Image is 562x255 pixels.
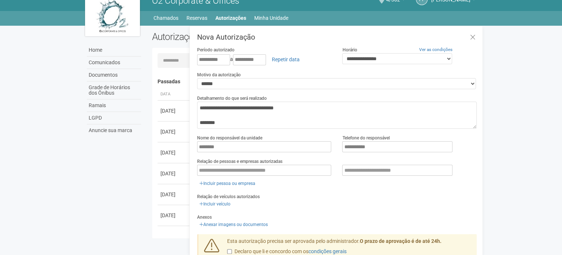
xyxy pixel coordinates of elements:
label: Período autorizado [197,47,234,53]
label: Motivo da autorização [197,72,241,78]
a: Documentos [87,69,141,81]
div: [DATE] [160,191,188,198]
label: Anexos [197,214,212,221]
label: Nome do responsável da unidade [197,135,262,141]
div: [DATE] [160,128,188,135]
a: Autorizações [215,13,246,23]
div: [DATE] [160,212,188,219]
label: Relação de pessoas e empresas autorizadas [197,158,282,165]
h3: Nova Autorização [197,33,477,41]
h2: Autorizações [152,31,309,42]
div: a [197,53,332,66]
div: [DATE] [160,107,188,114]
a: Repetir data [267,53,304,66]
a: condições gerais [308,248,347,254]
h4: Passadas [158,79,472,84]
a: Chamados [154,13,178,23]
label: Telefone do responsável [342,135,389,141]
a: Incluir pessoa ou empresa [197,179,258,187]
a: Ver as condições [419,47,452,52]
a: Grade de Horários dos Ônibus [87,81,141,99]
a: Anuncie sua marca [87,124,141,136]
input: Declaro que li e concordo com oscondições gerais [227,249,232,254]
a: Comunicados [87,57,141,69]
strong: O prazo de aprovação é de até 24h. [360,238,441,244]
a: Anexar imagens ou documentos [197,221,270,229]
a: LGPD [87,112,141,124]
th: Data [158,88,191,101]
label: Horário [342,47,357,53]
label: Relação de veículos autorizados [197,193,260,200]
a: Reservas [186,13,207,23]
label: Detalhamento do que será realizado [197,95,267,102]
a: Incluir veículo [197,200,233,208]
div: [DATE] [160,170,188,177]
a: Minha Unidade [254,13,288,23]
div: [DATE] [160,233,188,240]
div: [DATE] [160,149,188,156]
a: Home [87,44,141,57]
a: Ramais [87,99,141,112]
